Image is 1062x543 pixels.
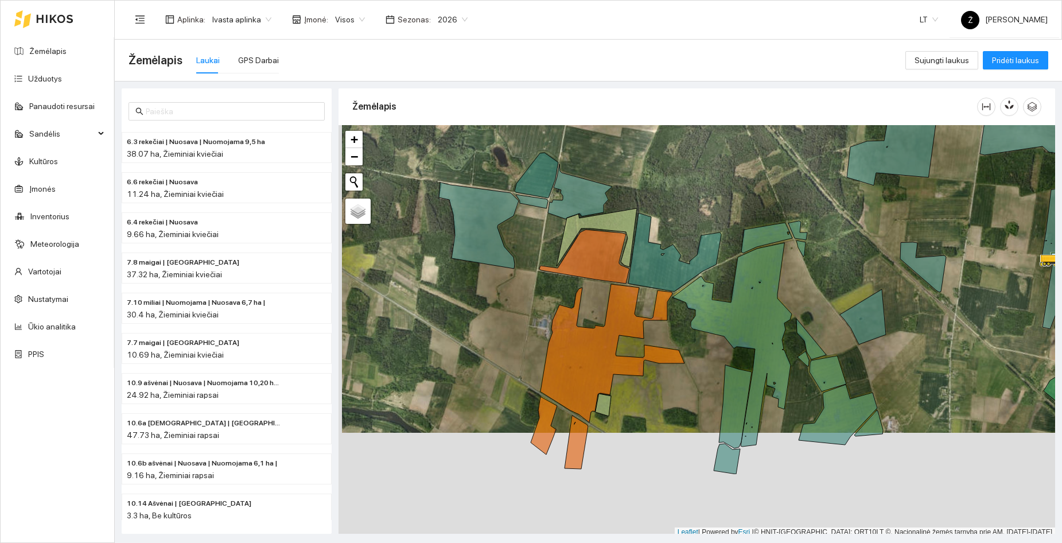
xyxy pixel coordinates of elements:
[28,74,62,83] a: Užduotys
[678,528,698,536] a: Leaflet
[146,105,318,118] input: Paieška
[212,11,271,28] span: Ivasta aplinka
[127,511,192,520] span: 3.3 ha, Be kultūros
[127,378,281,389] span: 10.9 ašvėnai | Nuosava | Nuomojama 10,20 ha |
[335,11,365,28] span: Visos
[135,14,145,25] span: menu-fold
[915,54,969,67] span: Sujungti laukus
[196,54,220,67] div: Laukai
[345,199,371,224] a: Layers
[30,239,79,249] a: Meteorologija
[961,15,1048,24] span: [PERSON_NAME]
[920,11,938,28] span: LT
[127,498,251,509] span: 10.14 Ašvėnai | Nuosava
[127,270,222,279] span: 37.32 ha, Žieminiai kviečiai
[127,418,281,429] span: 10.6a ašvėnai | Nuomojama | Nuosava 6,0 ha |
[127,471,214,480] span: 9.16 ha, Žieminiai rapsai
[127,390,219,400] span: 24.92 ha, Žieminiai rapsai
[127,297,266,308] span: 7.10 miliai | Nuomojama | Nuosava 6,7 ha |
[438,11,468,28] span: 2026
[29,157,58,166] a: Kultūros
[127,430,219,440] span: 47.73 ha, Žieminiai rapsai
[304,13,328,26] span: Įmonė :
[977,98,995,116] button: column-width
[28,267,61,276] a: Vartotojai
[127,217,198,228] span: 6.4 rekečiai | Nuosava
[345,131,363,148] a: Zoom in
[738,528,750,536] a: Esri
[675,528,1055,537] div: | Powered by © HNIT-[GEOGRAPHIC_DATA]; ORT10LT ©, Nacionalinė žemės tarnyba prie AM, [DATE]-[DATE]
[29,46,67,56] a: Žemėlapis
[28,294,68,304] a: Nustatymai
[29,102,95,111] a: Panaudoti resursai
[292,15,301,24] span: shop
[398,13,431,26] span: Sezonas :
[30,212,69,221] a: Inventorius
[345,173,363,191] button: Initiate a new search
[238,54,279,67] div: GPS Darbai
[29,184,56,193] a: Įmonės
[978,102,995,111] span: column-width
[28,322,76,331] a: Ūkio analitika
[127,310,219,319] span: 30.4 ha, Žieminiai kviečiai
[28,350,44,359] a: PPIS
[386,15,395,24] span: calendar
[968,11,973,29] span: Ž
[752,528,754,536] span: |
[345,148,363,165] a: Zoom out
[29,122,95,145] span: Sandėlis
[127,230,219,239] span: 9.66 ha, Žieminiai kviečiai
[127,458,278,469] span: 10.6b ašvėnai | Nuosava | Nuomojama 6,1 ha |
[129,8,151,31] button: menu-fold
[127,137,265,148] span: 6.3 rekečiai | Nuosava | Nuomojama 9,5 ha
[129,51,182,69] span: Žemėlapis
[127,350,224,359] span: 10.69 ha, Žieminiai kviečiai
[165,15,174,24] span: layout
[135,107,143,115] span: search
[127,189,224,199] span: 11.24 ha, Žieminiai kviečiai
[127,338,239,348] span: 7.7 maigai | Nuomojama
[352,90,977,123] div: Žemėlapis
[983,51,1048,69] button: Pridėti laukus
[905,56,978,65] a: Sujungti laukus
[983,56,1048,65] a: Pridėti laukus
[351,132,358,146] span: +
[177,13,205,26] span: Aplinka :
[351,149,358,164] span: −
[127,149,223,158] span: 38.07 ha, Žieminiai kviečiai
[905,51,978,69] button: Sujungti laukus
[127,257,239,268] span: 7.8 maigai | Nuosava
[127,177,198,188] span: 6.6 rekečiai | Nuosava
[992,54,1039,67] span: Pridėti laukus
